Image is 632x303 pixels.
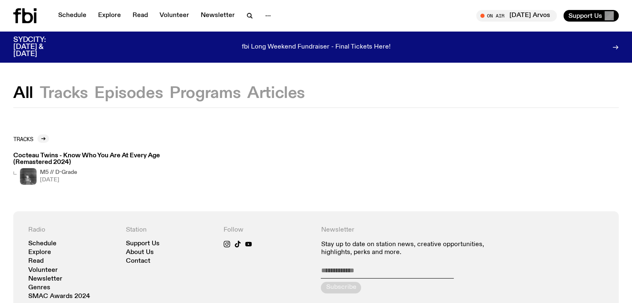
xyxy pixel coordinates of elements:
a: Support Us [126,241,160,247]
h3: Cocteau Twins - Know Who You Are At Every Age (Remastered 2024) [13,153,173,165]
a: Newsletter [196,10,240,22]
h4: Radio [28,226,116,234]
a: SMAC Awards 2024 [28,293,90,300]
p: fbi Long Weekend Fundraiser - Final Tickets Here! [242,44,391,51]
h3: SYDCITY: [DATE] & [DATE] [13,37,66,58]
span: Support Us [568,12,602,20]
button: On Air[DATE] Arvos [476,10,557,22]
h4: Station [126,226,214,234]
h4: Follow [224,226,311,234]
p: Stay up to date on station news, creative opportunities, highlights, perks and more. [321,241,506,257]
a: Schedule [28,241,57,247]
h4: Newsletter [321,226,506,234]
button: Programs [170,86,241,101]
button: Subscribe [321,282,361,293]
a: Explore [28,249,51,256]
a: Genres [28,285,50,291]
h2: Tracks [13,136,33,142]
a: Explore [93,10,126,22]
button: Articles [247,86,305,101]
a: Volunteer [28,267,58,274]
a: Cocteau Twins - Know Who You Are At Every Age (Remastered 2024)M5 // D-Grade[DATE] [13,153,173,184]
a: Contact [126,258,150,264]
a: About Us [126,249,154,256]
a: Newsletter [28,276,62,282]
button: Tracks [40,86,88,101]
a: Volunteer [155,10,194,22]
h4: M5 // D-Grade [40,170,77,175]
button: Episodes [94,86,163,101]
button: Support Us [563,10,619,22]
span: [DATE] [40,177,77,183]
a: Tracks [13,134,49,143]
a: Read [128,10,153,22]
button: All [13,86,33,101]
a: Schedule [53,10,91,22]
a: Read [28,258,44,264]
